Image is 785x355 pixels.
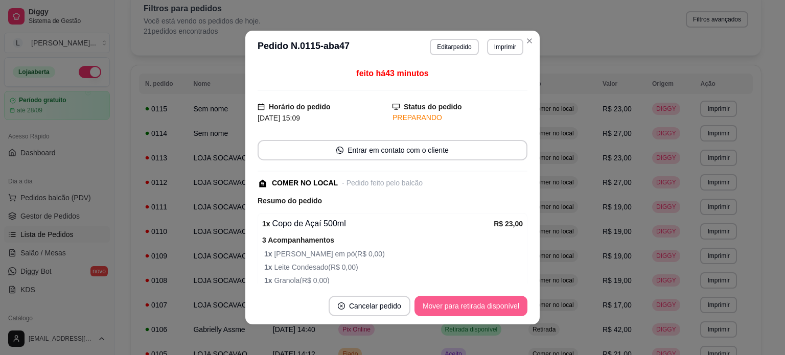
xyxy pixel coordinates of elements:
[392,103,400,110] span: desktop
[262,218,494,230] div: Copo de Açaí 500ml
[269,103,331,111] strong: Horário do pedido
[392,112,527,123] div: PREPARANDO
[258,197,322,205] strong: Resumo do pedido
[430,39,478,55] button: Editarpedido
[338,302,345,310] span: close-circle
[258,103,265,110] span: calendar
[494,220,523,228] strong: R$ 23,00
[521,33,538,49] button: Close
[342,178,423,188] div: - Pedido feito pelo balcão
[329,296,410,316] button: close-circleCancelar pedido
[264,262,523,273] span: Leite Condesado ( R$ 0,00 )
[262,236,334,244] strong: 3 Acompanhamentos
[264,276,274,285] strong: 1 x
[262,220,270,228] strong: 1 x
[258,114,300,122] span: [DATE] 15:09
[336,147,343,154] span: whats-app
[404,103,462,111] strong: Status do pedido
[264,248,523,259] span: [PERSON_NAME] em pó ( R$ 0,00 )
[258,39,350,55] h3: Pedido N. 0115-aba47
[356,69,428,78] span: feito há 43 minutos
[272,178,338,188] div: COMER NO LOCAL
[264,263,274,271] strong: 1 x
[258,140,527,160] button: whats-appEntrar em contato com o cliente
[487,39,523,55] button: Imprimir
[264,275,523,286] span: Granola ( R$ 0,00 )
[264,250,274,258] strong: 1 x
[414,296,527,316] button: Mover para retirada disponível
